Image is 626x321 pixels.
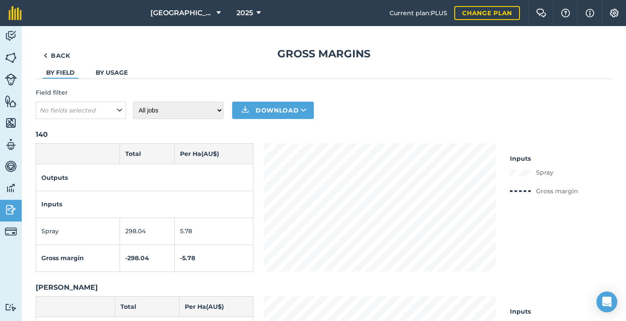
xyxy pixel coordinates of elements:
th: Total [120,143,175,164]
strong: Outputs [41,174,68,182]
span: Current plan : PLUS [390,8,447,18]
img: svg+xml;base64,PHN2ZyB4bWxucz0iaHR0cDovL3d3dy53My5vcmcvMjAwMC9zdmciIHdpZHRoPSI1NiIgaGVpZ2h0PSI2MC... [5,116,17,129]
a: Change plan [454,6,520,20]
img: svg+xml;base64,PD94bWwgdmVyc2lvbj0iMS4wIiBlbmNvZGluZz0idXRmLTgiPz4KPCEtLSBHZW5lcmF0b3I6IEFkb2JlIE... [5,182,17,195]
h4: Inputs [510,307,578,316]
span: [GEOGRAPHIC_DATA] [150,8,213,18]
img: svg+xml;base64,PHN2ZyB4bWxucz0iaHR0cDovL3d3dy53My5vcmcvMjAwMC9zdmciIHdpZHRoPSI1NiIgaGVpZ2h0PSI2MC... [5,51,17,64]
td: 5.78 [175,218,253,245]
img: svg+xml;base64,PD94bWwgdmVyc2lvbj0iMS4wIiBlbmNvZGluZz0idXRmLTgiPz4KPCEtLSBHZW5lcmF0b3I6IEFkb2JlIE... [5,73,17,86]
td: Spray [36,218,120,245]
p: Spray [536,168,553,177]
h2: [PERSON_NAME] [36,282,612,293]
strong: -5.78 [180,254,195,262]
button: No fields selected [36,102,126,119]
h1: Gross margins [36,47,612,61]
button: Download [232,102,314,119]
img: svg+xml;base64,PHN2ZyB4bWxucz0iaHR0cDovL3d3dy53My5vcmcvMjAwMC9zdmciIHdpZHRoPSIxNyIgaGVpZ2h0PSIxNy... [586,8,594,18]
h4: Inputs [510,154,578,163]
img: svg+xml;base64,PD94bWwgdmVyc2lvbj0iMS4wIiBlbmNvZGluZz0idXRmLTgiPz4KPCEtLSBHZW5lcmF0b3I6IEFkb2JlIE... [5,30,17,43]
img: svg+xml;base64,PD94bWwgdmVyc2lvbj0iMS4wIiBlbmNvZGluZz0idXRmLTgiPz4KPCEtLSBHZW5lcmF0b3I6IEFkb2JlIE... [5,138,17,151]
img: svg+xml;base64,PD94bWwgdmVyc2lvbj0iMS4wIiBlbmNvZGluZz0idXRmLTgiPz4KPCEtLSBHZW5lcmF0b3I6IEFkb2JlIE... [5,203,17,216]
em: No fields selected [40,106,96,114]
td: 298.04 [120,218,175,245]
img: Two speech bubbles overlapping with the left bubble in the forefront [536,9,546,17]
h4: Field filter [36,88,126,97]
img: svg+xml;base64,PHN2ZyB4bWxucz0iaHR0cDovL3d3dy53My5vcmcvMjAwMC9zdmciIHdpZHRoPSI1NiIgaGVpZ2h0PSI2MC... [5,95,17,108]
a: By field [46,69,75,76]
th: Total [115,296,179,317]
th: Per Ha ( AU$ ) [175,143,253,164]
img: fieldmargin Logo [9,6,22,20]
img: svg+xml;base64,PD94bWwgdmVyc2lvbj0iMS4wIiBlbmNvZGluZz0idXRmLTgiPz4KPCEtLSBHZW5lcmF0b3I6IEFkb2JlIE... [5,303,17,311]
strong: -298.04 [125,254,149,262]
a: Back [36,47,78,64]
img: svg+xml;base64,PHN2ZyB4bWxucz0iaHR0cDovL3d3dy53My5vcmcvMjAwMC9zdmciIHdpZHRoPSI5IiBoZWlnaHQ9IjI0Ii... [43,50,47,61]
img: Download icon [240,105,250,116]
th: Per Ha ( AU$ ) [179,296,253,317]
strong: Inputs [41,200,62,208]
a: By usage [96,69,128,76]
strong: Gross margin [41,254,84,262]
img: svg+xml;base64,PD94bWwgdmVyc2lvbj0iMS4wIiBlbmNvZGluZz0idXRmLTgiPz4KPCEtLSBHZW5lcmF0b3I6IEFkb2JlIE... [5,225,17,238]
h2: 140 [36,129,612,140]
img: A question mark icon [560,9,571,17]
img: A cog icon [609,9,619,17]
span: 2025 [236,8,253,18]
p: Gross margin [536,186,578,196]
div: Open Intercom Messenger [596,291,617,312]
img: svg+xml;base64,PD94bWwgdmVyc2lvbj0iMS4wIiBlbmNvZGluZz0idXRmLTgiPz4KPCEtLSBHZW5lcmF0b3I6IEFkb2JlIE... [5,160,17,173]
